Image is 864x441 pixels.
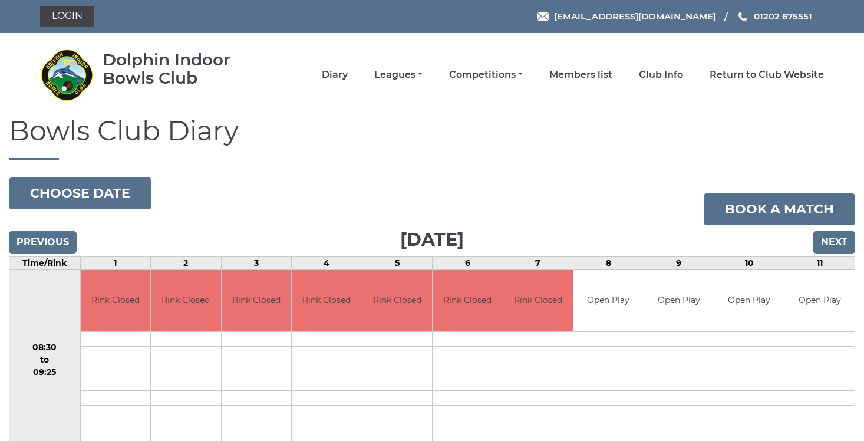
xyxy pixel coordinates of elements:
[222,270,291,332] td: Rink Closed
[784,256,855,269] td: 11
[644,256,714,269] td: 9
[639,68,683,81] a: Club Info
[537,9,716,23] a: Email [EMAIL_ADDRESS][DOMAIN_NAME]
[449,68,523,81] a: Competitions
[754,11,812,22] span: 01202 675551
[714,256,784,269] td: 10
[784,270,855,332] td: Open Play
[573,270,643,332] td: Open Play
[292,270,361,332] td: Rink Closed
[322,68,348,81] a: Diary
[433,270,502,332] td: Rink Closed
[813,231,855,254] input: Next
[9,256,81,269] td: Time/Rink
[710,68,824,81] a: Return to Club Website
[549,68,612,81] a: Members list
[103,51,265,87] div: Dolphin Indoor Bowls Club
[221,256,291,269] td: 3
[738,12,747,21] img: Phone us
[714,270,784,332] td: Open Play
[433,256,503,269] td: 6
[644,270,714,332] td: Open Play
[9,177,151,209] button: Choose date
[81,270,150,332] td: Rink Closed
[537,12,549,21] img: Email
[80,256,150,269] td: 1
[40,6,94,27] a: Login
[292,256,362,269] td: 4
[374,68,423,81] a: Leagues
[503,256,573,269] td: 7
[362,256,432,269] td: 5
[151,256,221,269] td: 2
[151,270,220,332] td: Rink Closed
[704,193,855,225] a: Book a match
[573,256,644,269] td: 8
[737,9,812,23] a: Phone us 01202 675551
[9,116,855,160] h1: Bowls Club Diary
[362,270,432,332] td: Rink Closed
[554,11,716,22] span: [EMAIL_ADDRESS][DOMAIN_NAME]
[9,231,77,254] input: Previous
[40,48,93,101] img: Dolphin Indoor Bowls Club
[503,270,573,332] td: Rink Closed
